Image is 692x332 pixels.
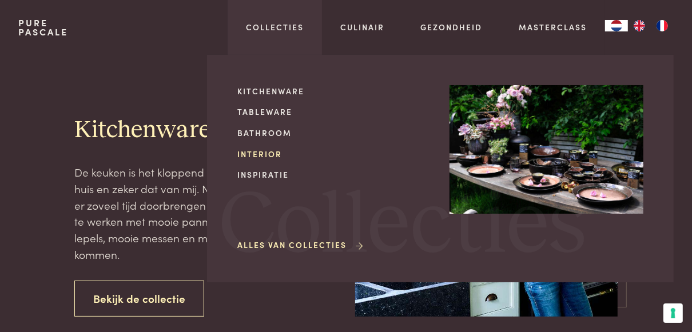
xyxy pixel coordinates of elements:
h2: Kitchenware [74,115,281,146]
div: Language [605,20,628,31]
ul: Language list [628,20,674,31]
aside: Language selected: Nederlands [605,20,674,31]
a: Gezondheid [421,21,483,33]
a: PurePascale [18,18,68,37]
a: Inspiratie [237,169,431,181]
a: Tableware [237,106,431,118]
a: EN [628,20,651,31]
a: Bekijk de collectie [74,281,204,317]
a: FR [651,20,674,31]
span: Collecties [219,182,586,270]
a: NL [605,20,628,31]
a: Interior [237,148,431,160]
button: Uw voorkeuren voor toestemming voor trackingtechnologieën [663,303,683,323]
a: Alles van Collecties [237,239,365,251]
p: De keuken is het kloppend hart van elk huis en zeker dat van mij. Net omdat we er zoveel tijd doo... [74,164,281,262]
a: Culinair [340,21,384,33]
a: Bathroom [237,127,431,139]
a: Kitchenware [237,85,431,97]
img: Collecties [450,85,643,214]
a: Masterclass [519,21,587,33]
a: Collecties [246,21,304,33]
